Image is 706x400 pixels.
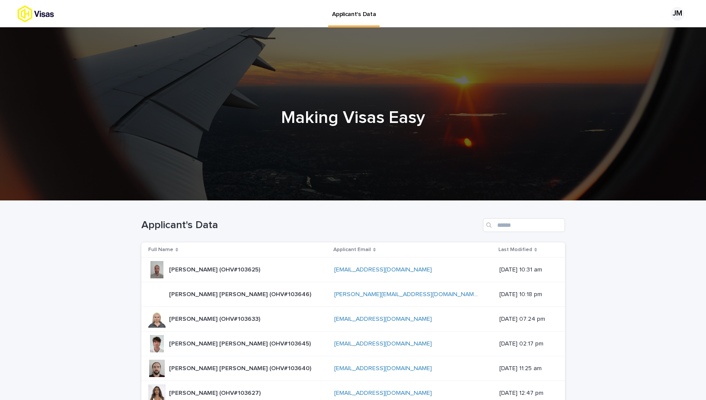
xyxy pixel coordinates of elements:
[499,266,551,274] p: [DATE] 10:31 am
[169,388,262,397] p: [PERSON_NAME] (OHV#103627)
[169,363,313,372] p: [PERSON_NAME] [PERSON_NAME] (OHV#103640)
[141,219,479,232] h1: Applicant's Data
[169,314,262,323] p: [PERSON_NAME] (OHV#103633)
[141,356,565,381] tr: [PERSON_NAME] [PERSON_NAME] (OHV#103640)[PERSON_NAME] [PERSON_NAME] (OHV#103640) [EMAIL_ADDRESS][...
[169,339,313,348] p: [PERSON_NAME] [PERSON_NAME] (OHV#103645)
[671,7,684,21] div: JM
[333,245,371,255] p: Applicant Email
[334,291,479,297] a: [PERSON_NAME][EMAIL_ADDRESS][DOMAIN_NAME]
[141,307,565,332] tr: [PERSON_NAME] (OHV#103633)[PERSON_NAME] (OHV#103633) [EMAIL_ADDRESS][DOMAIN_NAME] [DATE] 07:24 pm
[499,340,551,348] p: [DATE] 02:17 pm
[141,258,565,282] tr: [PERSON_NAME] (OHV#103625)[PERSON_NAME] (OHV#103625) [EMAIL_ADDRESS][DOMAIN_NAME] [DATE] 10:31 am
[141,332,565,356] tr: [PERSON_NAME] [PERSON_NAME] (OHV#103645)[PERSON_NAME] [PERSON_NAME] (OHV#103645) [EMAIL_ADDRESS][...
[498,245,532,255] p: Last Modified
[334,390,432,396] a: [EMAIL_ADDRESS][DOMAIN_NAME]
[334,365,432,371] a: [EMAIL_ADDRESS][DOMAIN_NAME]
[499,316,551,323] p: [DATE] 07:24 pm
[499,390,551,397] p: [DATE] 12:47 pm
[17,5,85,23] img: tx8HrbJQv2PFQx4TXEq5
[148,245,173,255] p: Full Name
[169,265,262,274] p: [PERSON_NAME] (OHV#103625)
[141,282,565,307] tr: [PERSON_NAME] [PERSON_NAME] (OHV#103646)[PERSON_NAME] [PERSON_NAME] (OHV#103646) [PERSON_NAME][EM...
[334,341,432,347] a: [EMAIL_ADDRESS][DOMAIN_NAME]
[499,365,551,372] p: [DATE] 11:25 am
[334,316,432,322] a: [EMAIL_ADDRESS][DOMAIN_NAME]
[499,291,551,298] p: [DATE] 10:18 pm
[483,218,565,232] input: Search
[169,289,313,298] p: [PERSON_NAME] [PERSON_NAME] (OHV#103646)
[334,267,432,273] a: [EMAIL_ADDRESS][DOMAIN_NAME]
[141,107,565,128] h1: Making Visas Easy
